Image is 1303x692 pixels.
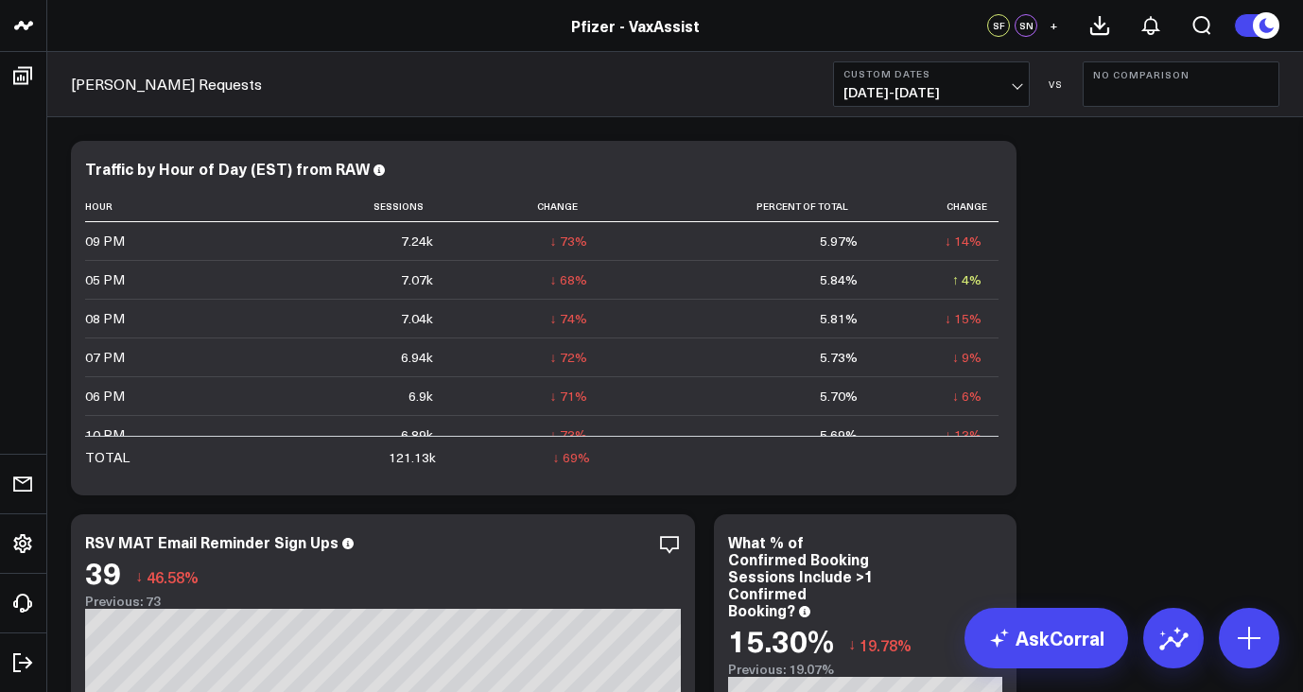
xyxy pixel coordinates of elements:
div: 10 PM [85,425,125,444]
div: 6.9k [408,387,433,406]
div: ↓ 6% [952,387,982,406]
th: Change [875,191,999,222]
div: SN [1015,14,1037,37]
a: [PERSON_NAME] Requests [71,74,262,95]
span: ↓ [135,564,143,589]
button: Custom Dates[DATE]-[DATE] [833,61,1030,107]
th: Change [450,191,604,222]
span: ↓ [848,632,856,657]
div: TOTAL [85,448,130,467]
span: + [1050,19,1058,32]
th: Percent Of Total [604,191,876,222]
div: 5.84% [820,270,858,289]
div: 08 PM [85,309,125,328]
th: Sessions [274,191,450,222]
div: 6.89k [401,425,433,444]
a: Pfizer - VaxAssist [571,15,700,36]
div: 5.70% [820,387,858,406]
div: ↓ 13% [945,425,982,444]
div: 5.97% [820,232,858,251]
div: ↓ 73% [550,232,587,251]
div: ↑ 4% [952,270,982,289]
div: 07 PM [85,348,125,367]
div: ↓ 14% [945,232,982,251]
button: + [1042,14,1065,37]
div: 7.24k [401,232,433,251]
span: 46.58% [147,566,199,587]
div: Previous: 73 [85,594,681,609]
div: 5.73% [820,348,858,367]
div: 5.81% [820,309,858,328]
div: 121.13k [389,448,436,467]
div: What % of Confirmed Booking Sessions Include >1 Confirmed Booking? [728,531,874,620]
div: RSV MAT Email Reminder Sign Ups [85,531,339,552]
div: ↓ 69% [553,448,590,467]
div: 15.30% [728,623,834,657]
div: ↓ 72% [550,348,587,367]
div: 39 [85,555,121,589]
b: Custom Dates [843,68,1019,79]
div: ↓ 15% [945,309,982,328]
div: Traffic by Hour of Day (EST) from RAW [85,158,370,179]
div: Previous: 19.07% [728,662,1002,677]
div: 06 PM [85,387,125,406]
div: VS [1039,78,1073,90]
div: ↓ 71% [550,387,587,406]
div: ↓ 73% [550,425,587,444]
div: 6.94k [401,348,433,367]
div: ↓ 68% [550,270,587,289]
div: ↓ 9% [952,348,982,367]
div: 7.07k [401,270,433,289]
span: [DATE] - [DATE] [843,85,1019,100]
th: Hour [85,191,274,222]
b: No Comparison [1093,69,1269,80]
a: AskCorral [964,608,1128,668]
div: SF [987,14,1010,37]
div: 5.69% [820,425,858,444]
button: No Comparison [1083,61,1279,107]
div: ↓ 74% [550,309,587,328]
div: 05 PM [85,270,125,289]
div: 09 PM [85,232,125,251]
span: 19.78% [860,634,912,655]
div: 7.04k [401,309,433,328]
